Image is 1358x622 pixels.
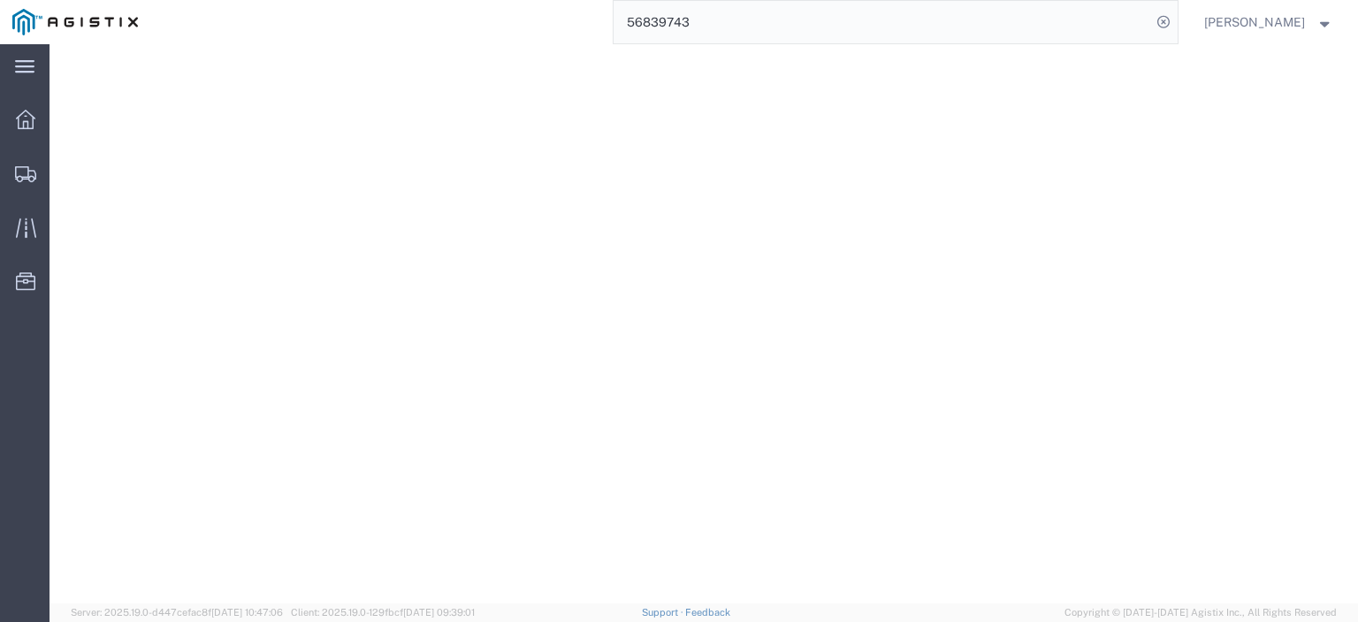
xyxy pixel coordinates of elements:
input: Search for shipment number, reference number [614,1,1151,43]
iframe: FS Legacy Container [50,44,1358,603]
img: logo [12,9,138,35]
span: Copyright © [DATE]-[DATE] Agistix Inc., All Rights Reserved [1064,605,1337,620]
a: Support [642,607,686,618]
button: [PERSON_NAME] [1203,12,1334,33]
span: Client: 2025.19.0-129fbcf [291,607,475,618]
a: Feedback [685,607,730,618]
span: [DATE] 10:47:06 [211,607,283,618]
span: Server: 2025.19.0-d447cefac8f [71,607,283,618]
span: Jesse Jordan [1204,12,1305,32]
span: [DATE] 09:39:01 [403,607,475,618]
